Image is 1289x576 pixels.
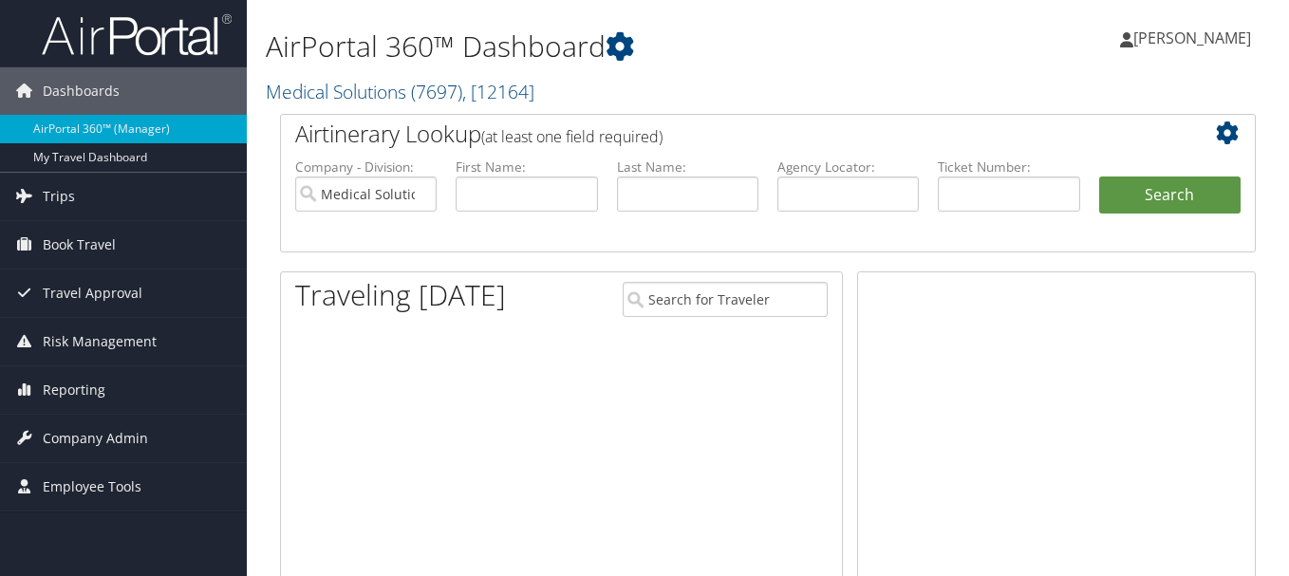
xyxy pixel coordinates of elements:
[295,275,506,315] h1: Traveling [DATE]
[43,463,141,511] span: Employee Tools
[43,318,157,365] span: Risk Management
[266,27,935,66] h1: AirPortal 360™ Dashboard
[411,79,462,104] span: ( 7697 )
[1099,177,1241,214] button: Search
[623,282,828,317] input: Search for Traveler
[481,126,663,147] span: (at least one field required)
[617,158,758,177] label: Last Name:
[266,79,534,104] a: Medical Solutions
[43,366,105,414] span: Reporting
[462,79,534,104] span: , [ 12164 ]
[42,12,232,57] img: airportal-logo.png
[938,158,1079,177] label: Ticket Number:
[43,269,142,317] span: Travel Approval
[43,221,116,269] span: Book Travel
[1133,28,1251,48] span: [PERSON_NAME]
[295,118,1160,150] h2: Airtinerary Lookup
[43,173,75,220] span: Trips
[777,158,919,177] label: Agency Locator:
[43,67,120,115] span: Dashboards
[1120,9,1270,66] a: [PERSON_NAME]
[295,158,437,177] label: Company - Division:
[43,415,148,462] span: Company Admin
[456,158,597,177] label: First Name:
